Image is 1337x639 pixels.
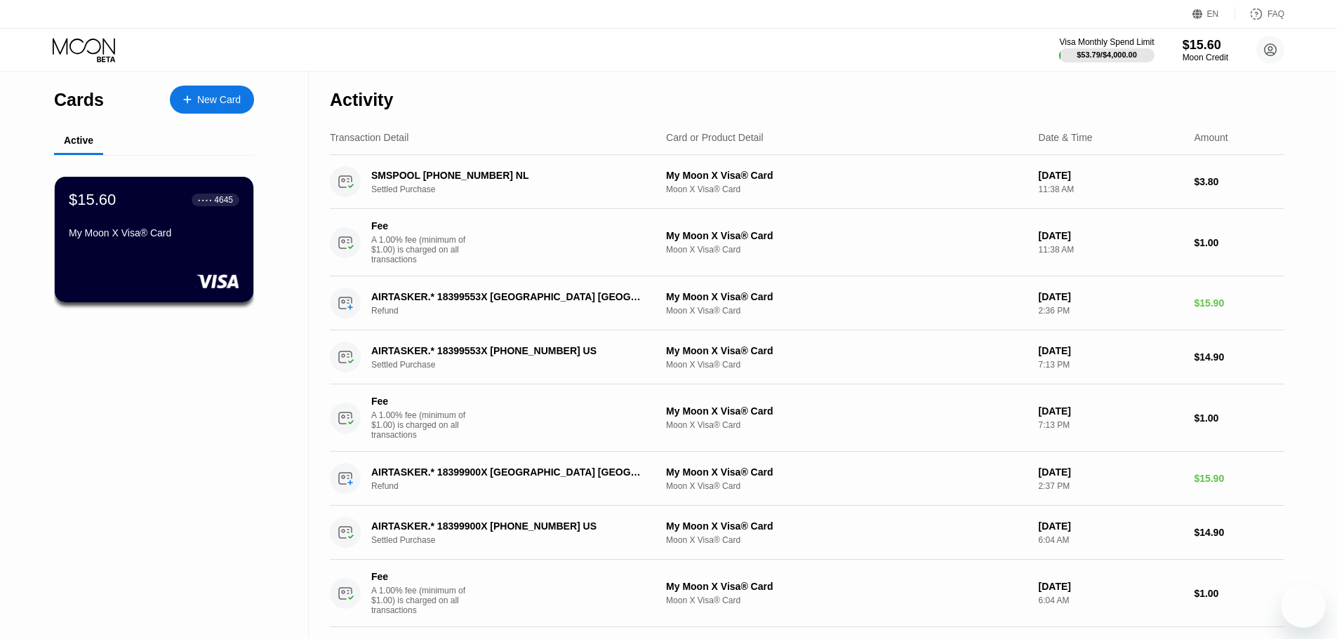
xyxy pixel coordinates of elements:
div: $15.60 [1183,38,1228,53]
div: FAQ [1268,9,1284,19]
div: FAQ [1235,7,1284,21]
div: 4645 [214,195,233,205]
div: SMSPOOL [PHONE_NUMBER] NL [371,170,644,181]
div: 7:13 PM [1039,420,1183,430]
div: 11:38 AM [1039,184,1183,194]
div: AIRTASKER.* 18399553X [GEOGRAPHIC_DATA] [GEOGRAPHIC_DATA] [371,291,644,302]
div: $15.60 [69,191,116,209]
div: 2:36 PM [1039,306,1183,316]
div: Active [64,135,93,146]
div: Fee [371,220,470,231]
div: Moon X Visa® Card [666,184,1027,194]
div: $15.90 [1194,297,1284,309]
div: FeeA 1.00% fee (minimum of $1.00) is charged on all transactionsMy Moon X Visa® CardMoon X Visa® ... [330,209,1284,276]
div: Refund [371,306,664,316]
div: Fee [371,396,470,407]
div: Settled Purchase [371,360,664,370]
div: $15.60● ● ● ●4645My Moon X Visa® Card [55,177,253,302]
div: New Card [197,94,241,106]
div: My Moon X Visa® Card [666,405,1027,417]
div: Moon X Visa® Card [666,306,1027,316]
div: AIRTASKER.* 18399553X [PHONE_NUMBER] US [371,345,644,356]
div: Transaction Detail [330,132,408,143]
iframe: Button to launch messaging window [1281,583,1326,628]
div: Moon X Visa® Card [666,596,1027,605]
div: Moon X Visa® Card [666,535,1027,545]
div: Refund [371,481,664,491]
div: $3.80 [1194,176,1284,187]
div: Date & Time [1039,132,1093,143]
div: Amount [1194,132,1228,143]
div: [DATE] [1039,581,1183,592]
div: 6:04 AM [1039,596,1183,605]
div: AIRTASKER.* 18399900X [GEOGRAPHIC_DATA] [GEOGRAPHIC_DATA]RefundMy Moon X Visa® CardMoon X Visa® C... [330,452,1284,506]
div: $14.90 [1194,527,1284,538]
div: $14.90 [1194,351,1284,363]
div: Activity [330,90,393,110]
div: Settled Purchase [371,535,664,545]
div: [DATE] [1039,345,1183,356]
div: Settled Purchase [371,184,664,194]
div: [DATE] [1039,466,1183,478]
div: AIRTASKER.* 18399553X [GEOGRAPHIC_DATA] [GEOGRAPHIC_DATA]RefundMy Moon X Visa® CardMoon X Visa® C... [330,276,1284,330]
div: [DATE] [1039,405,1183,417]
div: ● ● ● ● [198,198,212,202]
div: AIRTASKER.* 18399553X [PHONE_NUMBER] USSettled PurchaseMy Moon X Visa® CardMoon X Visa® Card[DATE... [330,330,1284,384]
div: $1.00 [1194,412,1284,424]
div: FeeA 1.00% fee (minimum of $1.00) is charged on all transactionsMy Moon X Visa® CardMoon X Visa® ... [330,560,1284,627]
div: AIRTASKER.* 18399900X [GEOGRAPHIC_DATA] [GEOGRAPHIC_DATA] [371,466,644,478]
div: Fee [371,571,470,582]
div: 11:38 AM [1039,245,1183,255]
div: FeeA 1.00% fee (minimum of $1.00) is charged on all transactionsMy Moon X Visa® CardMoon X Visa® ... [330,384,1284,452]
div: Visa Monthly Spend Limit$53.79/$4,000.00 [1059,37,1154,62]
div: Visa Monthly Spend Limit [1059,37,1154,47]
div: EN [1192,7,1235,21]
div: [DATE] [1039,230,1183,241]
div: $15.90 [1194,473,1284,484]
div: My Moon X Visa® Card [666,291,1027,302]
div: New Card [170,86,254,114]
div: Moon X Visa® Card [666,420,1027,430]
div: My Moon X Visa® Card [666,581,1027,592]
div: Card or Product Detail [666,132,764,143]
div: A 1.00% fee (minimum of $1.00) is charged on all transactions [371,235,477,264]
div: $53.79 / $4,000.00 [1077,51,1137,59]
div: My Moon X Visa® Card [666,520,1027,532]
div: AIRTASKER.* 18399900X [PHONE_NUMBER] US [371,520,644,532]
div: Moon X Visa® Card [666,481,1027,491]
div: $15.60Moon Credit [1183,38,1228,62]
div: [DATE] [1039,520,1183,532]
div: My Moon X Visa® Card [666,466,1027,478]
div: 6:04 AM [1039,535,1183,545]
div: $1.00 [1194,237,1284,248]
div: Cards [54,90,104,110]
div: EN [1207,9,1219,19]
div: [DATE] [1039,291,1183,302]
div: My Moon X Visa® Card [666,345,1027,356]
div: Moon Credit [1183,53,1228,62]
div: A 1.00% fee (minimum of $1.00) is charged on all transactions [371,410,477,440]
div: My Moon X Visa® Card [666,230,1027,241]
div: AIRTASKER.* 18399900X [PHONE_NUMBER] USSettled PurchaseMy Moon X Visa® CardMoon X Visa® Card[DATE... [330,506,1284,560]
div: SMSPOOL [PHONE_NUMBER] NLSettled PurchaseMy Moon X Visa® CardMoon X Visa® Card[DATE]11:38 AM$3.80 [330,155,1284,209]
div: A 1.00% fee (minimum of $1.00) is charged on all transactions [371,586,477,615]
div: My Moon X Visa® Card [666,170,1027,181]
div: $1.00 [1194,588,1284,599]
div: My Moon X Visa® Card [69,227,239,238]
div: [DATE] [1039,170,1183,181]
div: Moon X Visa® Card [666,360,1027,370]
div: 7:13 PM [1039,360,1183,370]
div: Moon X Visa® Card [666,245,1027,255]
div: 2:37 PM [1039,481,1183,491]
